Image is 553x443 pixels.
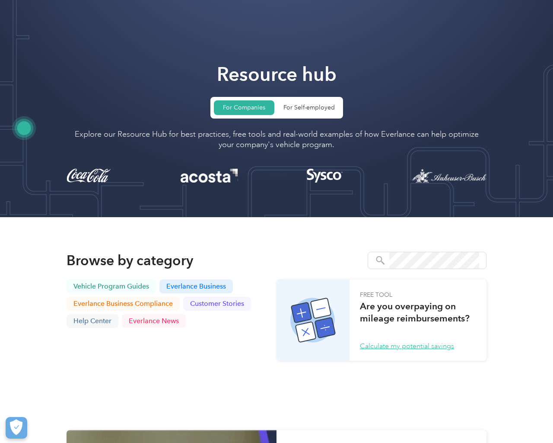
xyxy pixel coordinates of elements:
[214,100,275,115] a: For Companies
[368,252,486,269] form: query
[122,314,186,328] a: Everlance News
[166,283,226,290] p: Everlance business
[360,300,476,324] h3: Are you overpaying on mileage reimbursements?
[73,300,173,307] p: Everlance business compliance
[67,129,486,150] p: Explore our Resource Hub for best practices, free tools and real-world examples of how Everlance ...
[73,283,149,290] p: Vehicle Program Guides
[360,290,476,300] p: FREE TOOL
[360,342,454,350] a: Calculate my potential savings
[217,62,337,87] h1: Resource hub
[67,297,180,311] a: Everlance business compliance
[183,297,251,311] a: Customer stories
[67,279,156,293] a: Vehicle Program Guides
[129,318,179,324] p: Everlance News
[67,252,193,269] h2: Browse by category
[67,314,118,328] a: Help center
[159,279,233,293] a: Everlance business
[6,417,27,439] button: Cookies Settings
[190,300,244,307] p: Customer stories
[279,100,340,115] a: For Self-employed
[73,318,111,324] p: Help center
